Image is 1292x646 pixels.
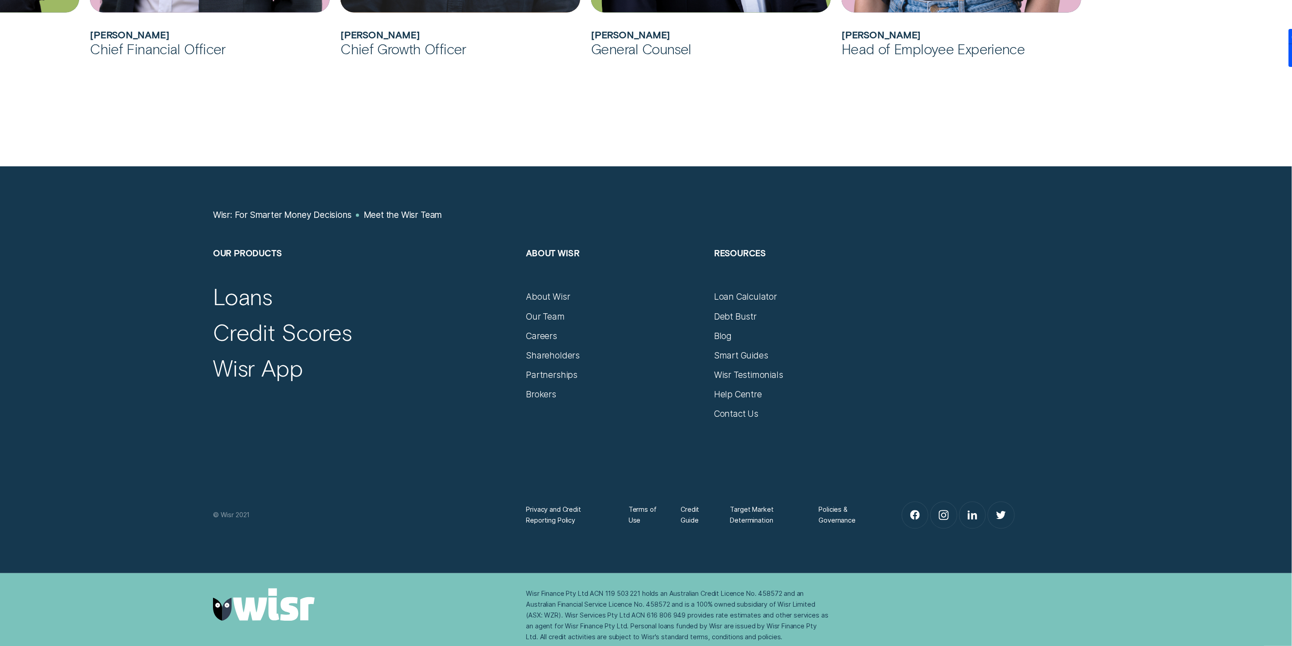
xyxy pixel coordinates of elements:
[681,505,710,526] a: Credit Guide
[591,40,831,58] div: General Counsel
[341,29,580,40] h2: James Goodwin
[90,40,330,58] div: Chief Financial Officer
[213,248,516,292] h2: Our Products
[526,350,580,361] a: Shareholders
[714,370,783,381] a: Wisr Testimonials
[213,283,273,311] a: Loans
[526,505,609,526] a: Privacy and Credit Reporting Policy
[988,502,1014,528] a: Twitter
[526,370,577,381] a: Partnerships
[842,40,1081,58] div: Head of Employee Experience
[931,502,957,528] a: Instagram
[526,248,703,292] h2: About Wisr
[714,292,777,302] a: Loan Calculator
[208,510,521,521] div: © Wisr 2021
[819,505,872,526] a: Policies & Governance
[902,502,928,528] a: Facebook
[213,354,303,382] a: Wisr App
[341,40,580,58] div: Chief Growth Officer
[213,318,352,346] a: Credit Scores
[842,29,1081,40] h2: Kate Renner
[714,248,891,292] h2: Resources
[714,311,757,322] a: Debt Bustr
[526,389,556,400] a: Brokers
[213,210,352,221] a: Wisr: For Smarter Money Decisions
[591,29,831,40] h2: David King
[714,409,758,420] a: Contact Us
[526,311,564,322] a: Our Team
[364,210,442,221] a: Meet the Wisr Team
[714,331,732,342] a: Blog
[213,589,315,621] img: Wisr
[629,505,661,526] a: Terms of Use
[90,29,330,40] h2: Matthew Lewis
[526,331,557,342] a: Careers
[714,389,762,400] a: Help Centre
[714,350,768,361] a: Smart Guides
[730,505,800,526] a: Target Market Determination
[960,502,986,528] a: LinkedIn
[526,292,570,302] a: About Wisr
